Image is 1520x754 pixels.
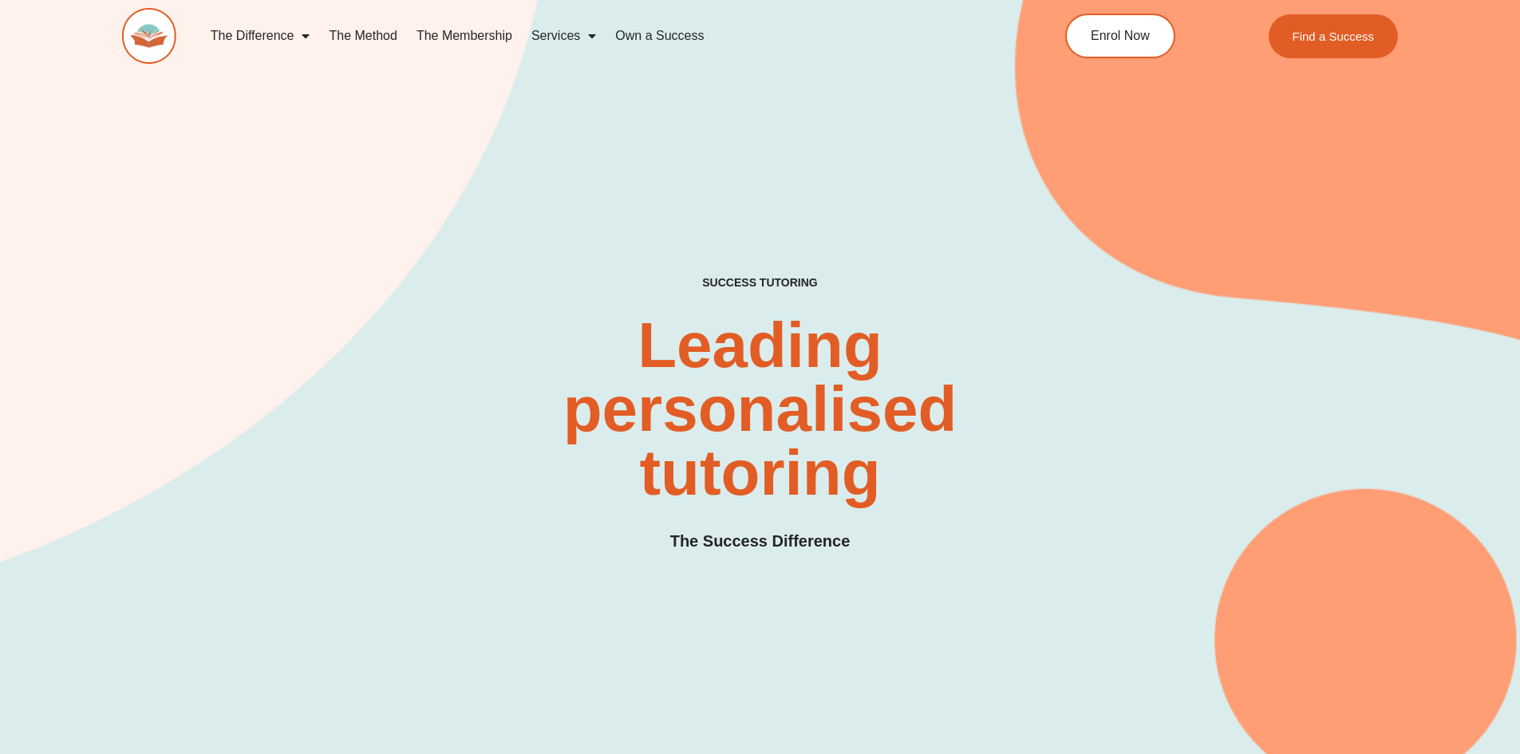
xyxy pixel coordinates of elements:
[670,529,851,554] h3: The Success Difference
[472,314,1049,505] h2: Leading personalised tutoring
[606,18,713,54] a: Own a Success
[407,18,522,54] a: The Membership
[319,18,406,54] a: The Method
[522,18,606,54] a: Services
[1091,30,1150,42] span: Enrol Now
[201,18,320,54] a: The Difference
[201,18,993,54] nav: Menu
[1269,14,1399,58] a: Find a Success
[1065,14,1175,58] a: Enrol Now
[1293,30,1375,42] span: Find a Success
[571,276,950,290] h4: SUCCESS TUTORING​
